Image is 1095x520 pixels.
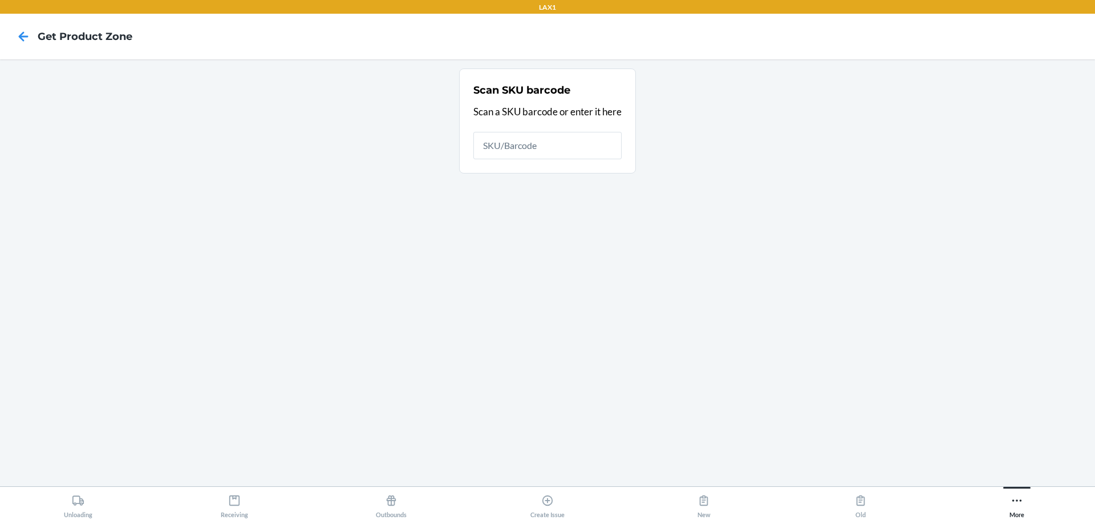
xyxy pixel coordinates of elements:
button: Old [782,487,938,518]
div: Unloading [64,490,92,518]
button: Create Issue [469,487,626,518]
button: New [626,487,782,518]
div: New [697,490,711,518]
button: Receiving [156,487,313,518]
h4: Get Product Zone [38,29,132,44]
input: SKU/Barcode [473,132,622,159]
div: Old [854,490,867,518]
div: Create Issue [530,490,565,518]
p: LAX1 [539,2,556,13]
button: More [939,487,1095,518]
h2: Scan SKU barcode [473,83,570,98]
div: Receiving [221,490,248,518]
button: Outbounds [313,487,469,518]
div: More [1009,490,1024,518]
p: Scan a SKU barcode or enter it here [473,104,622,119]
div: Outbounds [376,490,407,518]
